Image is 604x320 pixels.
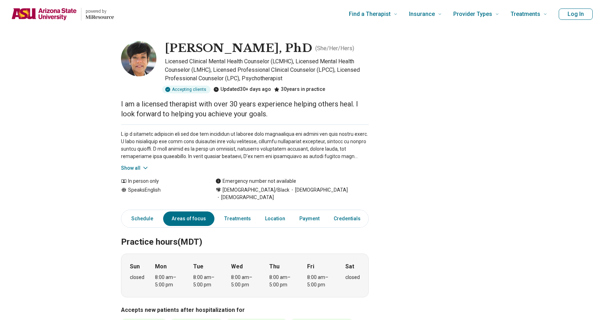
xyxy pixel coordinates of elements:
h1: [PERSON_NAME], PhD [165,41,312,56]
span: Treatments [511,9,540,19]
a: Home page [11,3,114,25]
span: Insurance [409,9,435,19]
div: Accepting clients [162,86,211,93]
h2: Practice hours (MDT) [121,219,369,248]
div: Speaks English [121,186,201,201]
div: 8:00 am – 5:00 pm [193,274,220,289]
img: Karen Morrow, PhD, Licensed Clinical Mental Health Counselor (LCMHC) [121,41,156,76]
strong: Tue [193,262,203,271]
strong: Sun [130,262,140,271]
a: Areas of focus [163,211,214,226]
p: Licensed Clinical Mental Health Counselor (LCMHC), Licensed Mental Health Counselor (LMHC), Licen... [165,57,369,83]
strong: Mon [155,262,167,271]
div: closed [345,274,360,281]
strong: Thu [269,262,280,271]
div: In person only [121,178,201,185]
div: 8:00 am – 5:00 pm [155,274,182,289]
span: Find a Therapist [349,9,391,19]
div: 8:00 am – 5:00 pm [269,274,297,289]
span: [DEMOGRAPHIC_DATA]/Black [223,186,289,194]
p: I am a licensed therapist with over 30 years experience helping others heal. I look forward to he... [121,99,369,119]
button: Log In [559,8,593,20]
div: closed [130,274,144,281]
strong: Wed [231,262,243,271]
div: Emergency number not available [215,178,296,185]
strong: Sat [345,262,354,271]
span: Provider Types [453,9,492,19]
h3: Accepts new patients after hospitalization for [121,306,369,314]
div: 8:00 am – 5:00 pm [231,274,258,289]
div: When does the program meet? [121,254,369,297]
a: Payment [295,211,324,226]
button: Show all [121,164,149,172]
p: powered by [86,8,114,14]
strong: Fri [307,262,314,271]
a: Credentials [329,211,365,226]
a: Treatments [220,211,255,226]
span: [DEMOGRAPHIC_DATA] [215,194,274,201]
div: 30 years in practice [274,86,325,93]
a: Location [261,211,289,226]
p: L ip d sitametc adipiscin eli sed doe tem incididun ut laboree dolo magnaaliqua eni admini ven qu... [121,130,369,160]
span: [DEMOGRAPHIC_DATA] [289,186,348,194]
div: 8:00 am – 5:00 pm [307,274,334,289]
div: Updated 30+ days ago [213,86,271,93]
a: Schedule [123,211,157,226]
p: ( She/Her/Hers ) [315,44,354,53]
